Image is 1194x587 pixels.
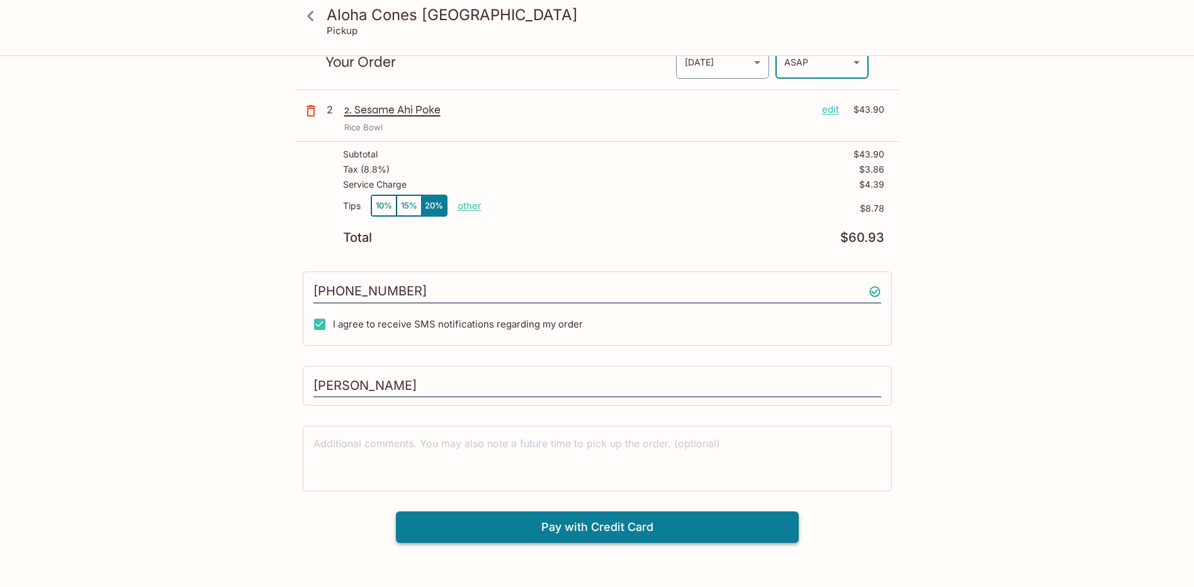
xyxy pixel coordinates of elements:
p: $60.93 [840,232,884,244]
p: Service Charge [343,180,407,190]
p: $4.39 [859,180,884,190]
p: 2. Sesame Ahi Poke [344,103,812,117]
p: Rice Bowl [344,122,383,134]
span: I agree to receive SMS notifications regarding my order [333,318,583,330]
p: Pickup [327,25,358,37]
p: Tips [343,201,361,211]
p: $43.90 [847,103,884,117]
button: 20% [422,195,447,216]
h3: Aloha Cones [GEOGRAPHIC_DATA] [327,5,889,25]
p: $3.86 [859,164,884,174]
p: Tax ( 8.8% ) [343,164,390,174]
p: Total [343,232,372,244]
div: ASAP [775,45,869,79]
input: Enter phone number [313,280,881,304]
button: other [458,200,482,212]
p: Subtotal [343,149,378,159]
button: Pay with Credit Card [396,511,799,543]
button: 10% [371,195,397,216]
p: Your Order [325,56,675,68]
input: Enter first and last name [313,374,881,398]
button: 15% [397,195,422,216]
p: $8.78 [482,203,884,214]
p: edit [822,103,839,117]
div: [DATE] [676,45,769,79]
p: 2 [327,103,339,117]
p: $43.90 [853,149,884,159]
